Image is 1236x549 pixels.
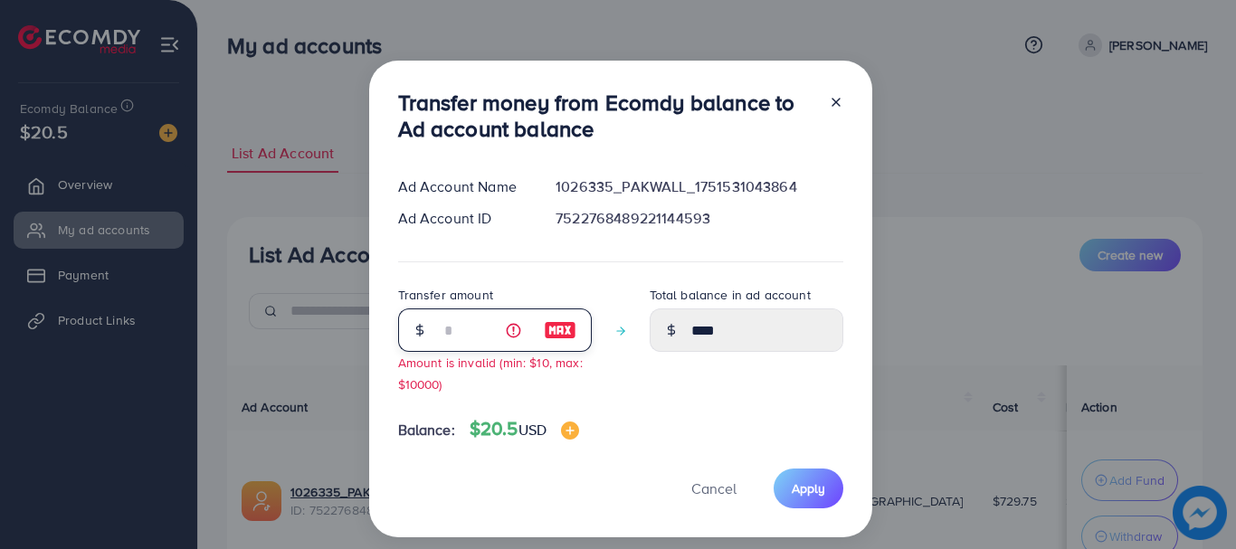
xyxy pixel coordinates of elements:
[774,469,843,507] button: Apply
[541,176,857,197] div: 1026335_PAKWALL_1751531043864
[398,286,493,304] label: Transfer amount
[541,208,857,229] div: 7522768489221144593
[384,176,542,197] div: Ad Account Name
[398,90,814,142] h3: Transfer money from Ecomdy balance to Ad account balance
[561,421,579,440] img: image
[544,319,576,341] img: image
[398,420,455,440] span: Balance:
[792,479,825,497] span: Apply
[384,208,542,229] div: Ad Account ID
[691,478,737,498] span: Cancel
[650,286,811,304] label: Total balance in ad account
[470,418,579,440] h4: $20.5
[518,420,547,440] span: USD
[669,469,759,507] button: Cancel
[398,354,583,392] small: Amount is invalid (min: $10, max: $10000)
